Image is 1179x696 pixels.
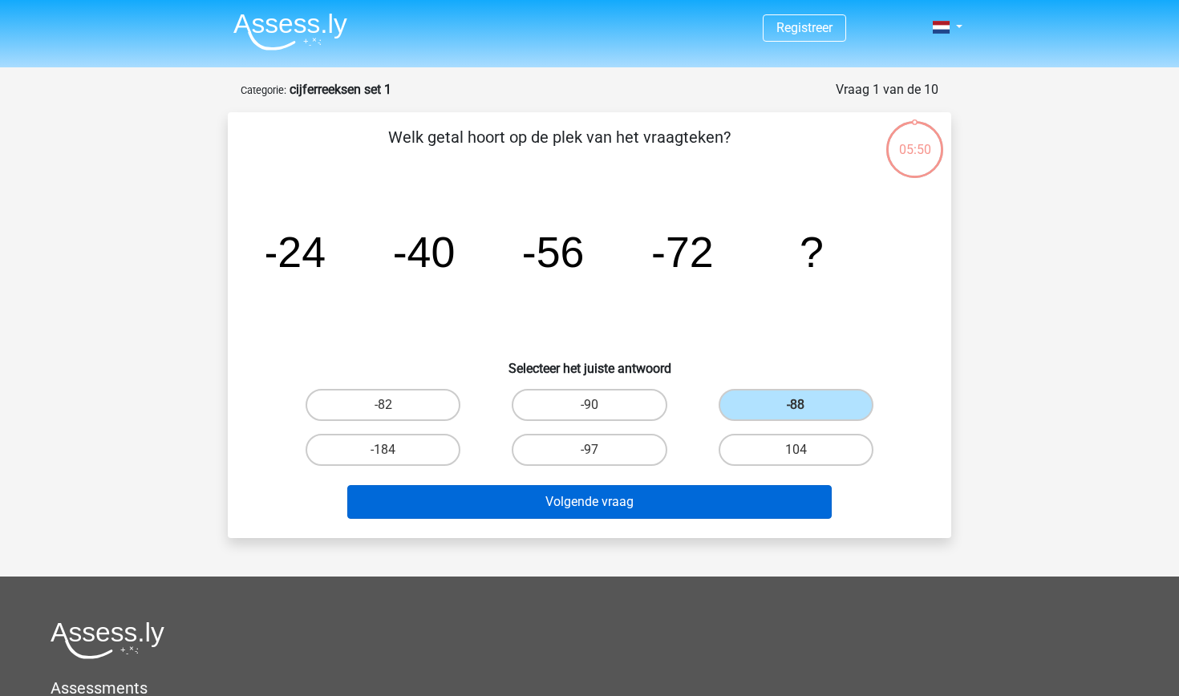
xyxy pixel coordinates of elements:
[347,485,833,519] button: Volgende vraag
[836,80,938,99] div: Vraag 1 van de 10
[51,621,164,659] img: Assessly logo
[512,434,666,466] label: -97
[393,228,456,276] tspan: -40
[241,84,286,96] small: Categorie:
[253,125,865,173] p: Welk getal hoort op de plek van het vraagteken?
[290,82,391,97] strong: cijferreeksen set 1
[719,389,873,421] label: -88
[306,434,460,466] label: -184
[885,119,945,160] div: 05:50
[512,389,666,421] label: -90
[522,228,585,276] tspan: -56
[306,389,460,421] label: -82
[776,20,833,35] a: Registreer
[651,228,714,276] tspan: -72
[233,13,347,51] img: Assessly
[253,348,926,376] h6: Selecteer het juiste antwoord
[263,228,326,276] tspan: -24
[800,228,824,276] tspan: ?
[719,434,873,466] label: 104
